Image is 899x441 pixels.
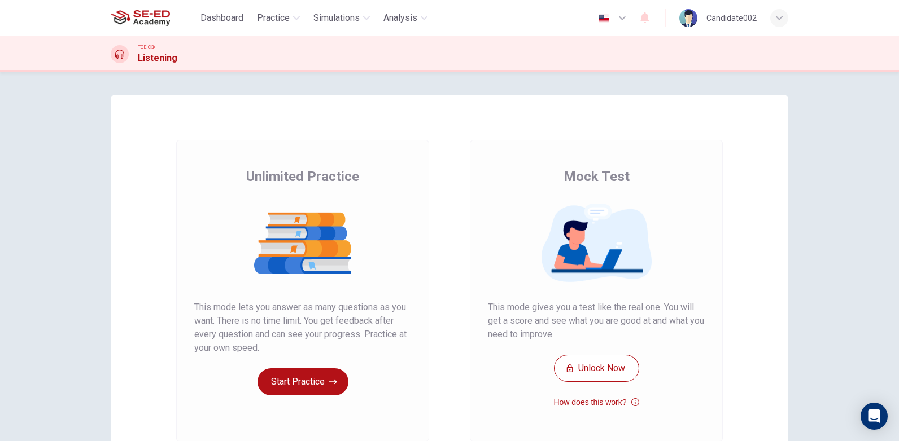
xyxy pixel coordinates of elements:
button: How does this work? [553,395,639,409]
span: Analysis [383,11,417,25]
div: Candidate002 [706,11,757,25]
button: Unlock Now [554,355,639,382]
span: Practice [257,11,290,25]
span: Mock Test [564,167,630,186]
span: Dashboard [200,11,243,25]
button: Practice [252,8,304,28]
button: Dashboard [196,8,248,28]
h1: Listening [138,51,177,65]
span: TOEIC® [138,43,155,51]
span: Unlimited Practice [246,167,359,186]
span: This mode gives you a test like the real one. You will get a score and see what you are good at a... [488,301,705,341]
button: Start Practice [258,368,348,395]
img: Profile picture [679,9,697,27]
a: SE-ED Academy logo [111,7,196,29]
button: Analysis [379,8,432,28]
div: Open Intercom Messenger [861,403,888,430]
span: Simulations [313,11,360,25]
button: Simulations [309,8,374,28]
span: This mode lets you answer as many questions as you want. There is no time limit. You get feedback... [194,301,411,355]
img: SE-ED Academy logo [111,7,170,29]
img: en [597,14,611,23]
